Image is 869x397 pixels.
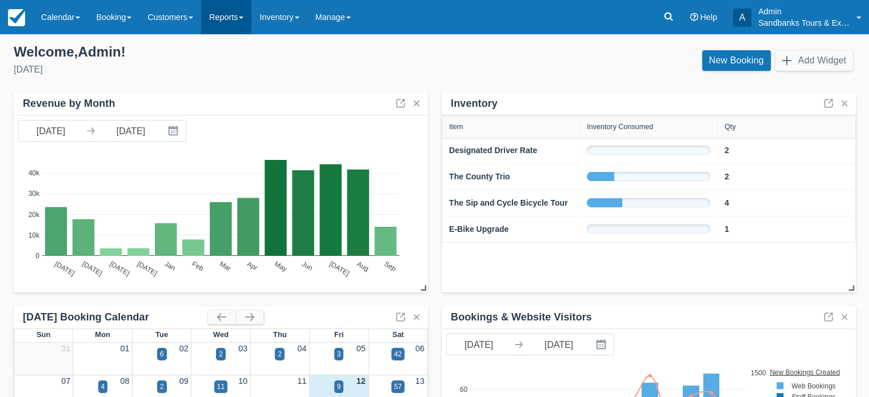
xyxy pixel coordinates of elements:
[591,334,614,355] button: Interact with the calendar and add the check-in date for your trip.
[160,349,164,359] div: 6
[449,223,508,235] a: E-Bike Upgrade
[758,6,850,17] p: Admin
[278,349,282,359] div: 2
[758,17,850,29] p: Sandbanks Tours & Experiences
[394,382,402,392] div: 57
[121,344,130,353] a: 01
[337,382,341,392] div: 9
[393,330,404,339] span: Sat
[23,97,115,110] div: Revenue by Month
[101,382,105,392] div: 4
[19,121,83,141] input: Start Date
[217,382,225,392] div: 11
[61,344,70,353] a: 31
[449,172,510,181] strong: The County Trio
[238,376,247,386] a: 10
[449,123,463,131] div: Item
[160,382,164,392] div: 2
[733,9,751,27] div: A
[163,121,186,141] button: Interact with the calendar and add the check-in date for your trip.
[724,172,729,181] strong: 2
[451,97,498,110] div: Inventory
[447,334,511,355] input: Start Date
[415,376,425,386] a: 13
[213,330,229,339] span: Wed
[357,376,366,386] a: 12
[37,330,50,339] span: Sun
[724,146,729,155] strong: 2
[690,13,698,21] i: Help
[770,368,840,376] text: New Bookings Created
[775,50,853,71] button: Add Widget
[724,197,729,209] a: 4
[415,344,425,353] a: 06
[724,198,729,207] strong: 4
[273,330,287,339] span: Thu
[724,145,729,157] a: 2
[297,344,306,353] a: 04
[449,224,508,234] strong: E-Bike Upgrade
[724,171,729,183] a: 2
[724,223,729,235] a: 1
[451,311,592,324] div: Bookings & Website Visitors
[724,224,729,234] strong: 1
[702,50,771,71] a: New Booking
[95,330,110,339] span: Mon
[8,9,25,26] img: checkfront-main-nav-mini-logo.png
[14,43,426,61] div: Welcome , Admin !
[449,171,510,183] a: The County Trio
[99,121,163,141] input: End Date
[179,376,189,386] a: 09
[238,344,247,353] a: 03
[724,123,736,131] div: Qty
[337,349,341,359] div: 3
[587,123,653,131] div: Inventory Consumed
[449,145,537,157] a: Designated Driver Rate
[449,146,537,155] strong: Designated Driver Rate
[394,349,402,359] div: 42
[179,344,189,353] a: 02
[14,63,426,77] div: [DATE]
[700,13,717,22] span: Help
[155,330,168,339] span: Tue
[297,376,306,386] a: 11
[334,330,344,339] span: Fri
[219,349,223,359] div: 2
[527,334,591,355] input: End Date
[61,376,70,386] a: 07
[449,198,567,207] strong: The Sip and Cycle Bicycle Tour
[357,344,366,353] a: 05
[449,197,567,209] a: The Sip and Cycle Bicycle Tour
[121,376,130,386] a: 08
[23,311,208,324] div: [DATE] Booking Calendar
